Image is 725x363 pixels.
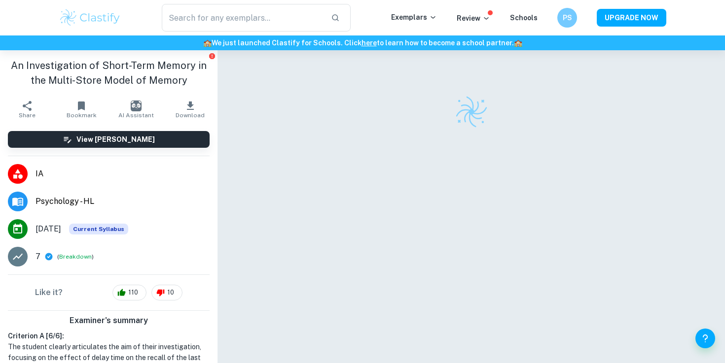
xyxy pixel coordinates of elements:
[457,13,490,24] p: Review
[695,329,715,348] button: Help and Feedback
[36,168,210,180] span: IA
[112,285,146,300] div: 110
[36,196,210,207] span: Psychology - HL
[151,285,182,300] div: 10
[162,4,323,32] input: Search for any exemplars...
[557,8,577,28] button: PS
[59,252,92,261] button: Breakdown
[176,112,205,119] span: Download
[562,12,573,23] h6: PS
[454,95,489,129] img: Clastify logo
[4,315,214,327] h6: Examiner's summary
[109,96,163,123] button: AI Assistant
[57,252,94,262] span: ( )
[8,131,210,148] button: View [PERSON_NAME]
[123,288,144,297] span: 110
[36,223,61,235] span: [DATE]
[514,39,522,47] span: 🏫
[118,112,154,119] span: AI Assistant
[203,39,212,47] span: 🏫
[208,52,216,60] button: Report issue
[69,224,128,234] span: Current Syllabus
[8,58,210,88] h1: An Investigation of Short-Term Memory in the Multi-Store Model of Memory
[54,96,109,123] button: Bookmark
[36,251,40,263] p: 7
[35,287,63,298] h6: Like it?
[391,12,437,23] p: Exemplars
[163,96,217,123] button: Download
[162,288,180,297] span: 10
[59,8,121,28] img: Clastify logo
[19,112,36,119] span: Share
[362,39,377,47] a: here
[597,9,666,27] button: UPGRADE NOW
[510,14,538,22] a: Schools
[67,112,97,119] span: Bookmark
[76,134,155,145] h6: View [PERSON_NAME]
[8,330,210,341] h6: Criterion A [ 6 / 6 ]:
[131,100,142,111] img: AI Assistant
[69,224,128,234] div: This exemplar is based on the current syllabus. Feel free to refer to it for inspiration/ideas wh...
[2,37,723,48] h6: We just launched Clastify for Schools. Click to learn how to become a school partner.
